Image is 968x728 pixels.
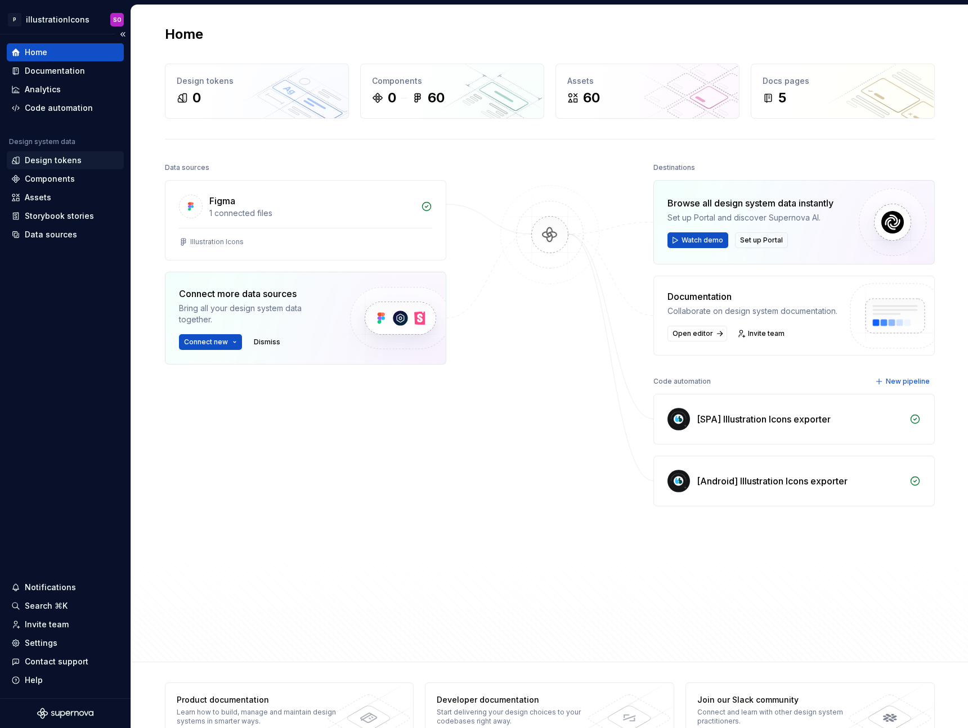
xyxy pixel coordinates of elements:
div: Browse all design system data instantly [667,196,833,210]
a: Storybook stories [7,207,124,225]
div: 0 [192,89,201,107]
div: Docs pages [763,75,923,87]
div: Settings [25,637,57,649]
button: Help [7,671,124,689]
button: Collapse sidebar [115,26,131,42]
a: Open editor [667,326,727,341]
a: Figma1 connected filesIllustration Icons [165,180,446,260]
button: Set up Portal [735,232,788,248]
div: Invite team [25,619,69,630]
div: Connect and learn with other design system practitioners. [697,708,861,726]
div: Design system data [9,137,75,146]
div: Join our Slack community [697,694,861,705]
span: Connect new [184,338,228,347]
button: PillustrationIconsSO [2,7,128,32]
div: 60 [583,89,600,107]
div: Components [25,173,75,185]
div: Assets [567,75,728,87]
a: Assets60 [555,64,740,119]
a: Components [7,170,124,188]
div: Code automation [653,374,711,389]
a: Design tokens [7,151,124,169]
div: Illustration Icons [190,237,244,246]
button: Search ⌘K [7,597,124,615]
div: Set up Portal and discover Supernova AI. [667,212,833,223]
div: Design tokens [25,155,82,166]
div: Documentation [25,65,85,77]
a: Analytics [7,80,124,98]
div: Documentation [667,290,837,303]
div: [Android] Illustration Icons exporter [697,474,848,488]
span: Set up Portal [740,236,783,245]
div: Home [25,47,47,58]
button: Connect new [179,334,242,350]
svg: Supernova Logo [37,708,93,719]
div: 5 [778,89,786,107]
a: Components060 [360,64,544,119]
span: Invite team [748,329,785,338]
span: Dismiss [254,338,280,347]
div: 60 [428,89,445,107]
div: Contact support [25,656,88,667]
div: 1 connected files [209,208,414,219]
button: Watch demo [667,232,728,248]
button: Notifications [7,578,124,596]
div: Data sources [165,160,209,176]
span: Watch demo [682,236,723,245]
div: Search ⌘K [25,600,68,612]
div: Destinations [653,160,695,176]
div: Bring all your design system data together. [179,303,331,325]
a: Home [7,43,124,61]
div: Product documentation [177,694,340,705]
div: P [8,13,21,26]
a: Invite team [734,326,790,341]
button: Contact support [7,653,124,671]
a: Docs pages5 [751,64,935,119]
span: New pipeline [886,377,930,386]
div: Notifications [25,582,76,593]
div: Assets [25,192,51,203]
a: Settings [7,634,124,652]
div: Code automation [25,102,93,114]
button: Dismiss [249,334,285,350]
div: illustrationIcons [26,14,89,25]
div: Learn how to build, manage and maintain design systems in smarter ways. [177,708,340,726]
div: Design tokens [177,75,337,87]
div: Connect more data sources [179,287,331,300]
div: 0 [388,89,396,107]
div: Analytics [25,84,61,95]
div: Data sources [25,229,77,240]
div: Components [372,75,532,87]
div: Help [25,675,43,686]
a: Invite team [7,615,124,633]
a: Assets [7,188,124,206]
div: Storybook stories [25,210,94,222]
div: SO [113,15,122,24]
a: Code automation [7,99,124,117]
h2: Home [165,25,203,43]
a: Data sources [7,226,124,244]
div: Figma [209,194,235,208]
div: Collaborate on design system documentation. [667,305,837,317]
div: [SPA] Illustration Icons exporter [697,412,831,426]
div: Start delivering your design choices to your codebases right away. [437,708,600,726]
button: New pipeline [872,374,935,389]
a: Design tokens0 [165,64,349,119]
div: Developer documentation [437,694,600,705]
span: Open editor [673,329,713,338]
a: Documentation [7,62,124,80]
